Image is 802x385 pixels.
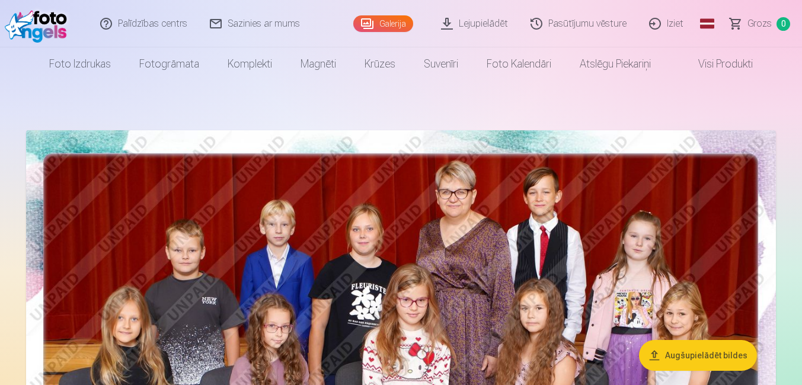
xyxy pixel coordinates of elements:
[213,47,286,81] a: Komplekti
[639,340,757,371] button: Augšupielādēt bildes
[410,47,472,81] a: Suvenīri
[286,47,350,81] a: Magnēti
[665,47,767,81] a: Visi produkti
[5,5,73,43] img: /fa1
[350,47,410,81] a: Krūzes
[353,15,413,32] a: Galerija
[472,47,565,81] a: Foto kalendāri
[777,17,790,31] span: 0
[747,17,772,31] span: Grozs
[565,47,665,81] a: Atslēgu piekariņi
[125,47,213,81] a: Fotogrāmata
[35,47,125,81] a: Foto izdrukas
